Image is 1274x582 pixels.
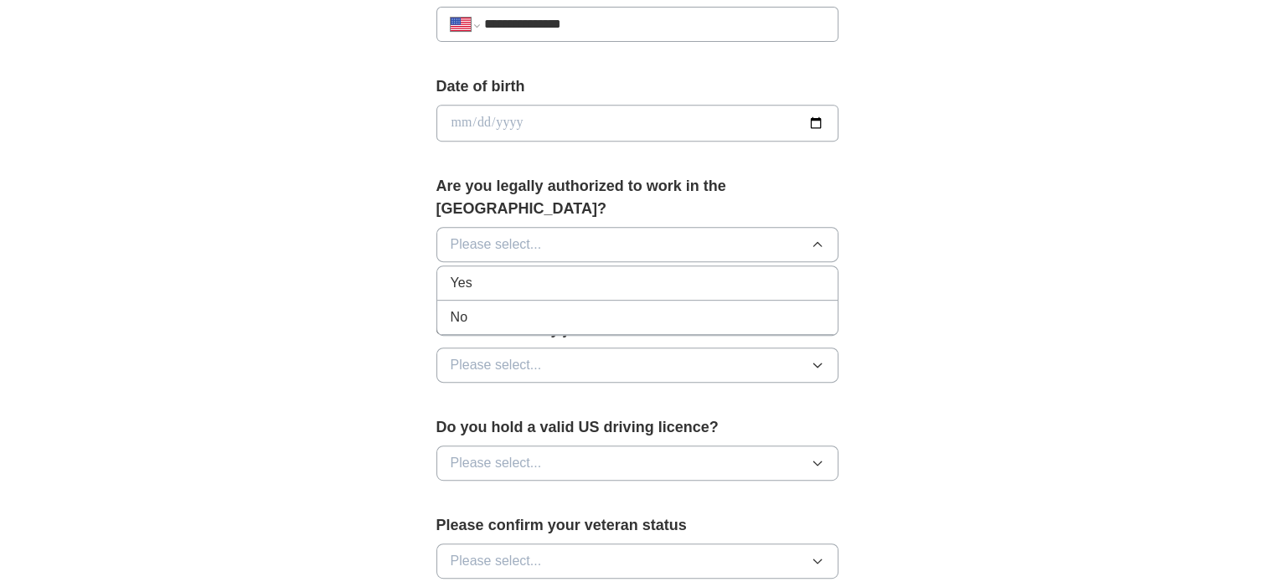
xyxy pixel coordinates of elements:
[436,446,838,481] button: Please select...
[436,175,838,220] label: Are you legally authorized to work in the [GEOGRAPHIC_DATA]?
[451,551,542,571] span: Please select...
[436,416,838,439] label: Do you hold a valid US driving licence?
[436,514,838,537] label: Please confirm your veteran status
[451,453,542,473] span: Please select...
[451,307,467,327] span: No
[451,234,542,255] span: Please select...
[436,543,838,579] button: Please select...
[436,75,838,98] label: Date of birth
[436,348,838,383] button: Please select...
[436,227,838,262] button: Please select...
[451,355,542,375] span: Please select...
[451,273,472,293] span: Yes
